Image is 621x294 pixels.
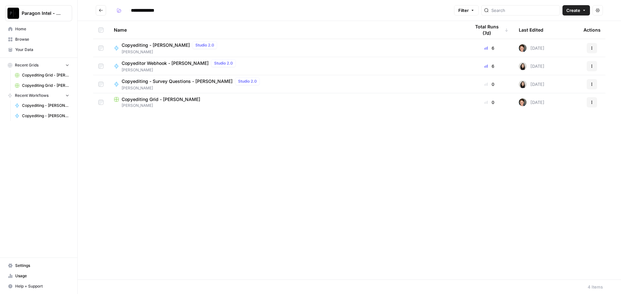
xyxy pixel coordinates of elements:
div: 6 [470,45,508,51]
span: Recent Grids [15,62,38,68]
div: Total Runs (7d) [470,21,508,39]
a: Copyediting - Survey Questions - [PERSON_NAME]Studio 2.0[PERSON_NAME] [114,77,460,91]
span: Copyediting Grid - [PERSON_NAME] [22,72,69,78]
span: Recent Workflows [15,93,49,98]
span: Paragon Intel - Copyediting [22,10,61,16]
span: [PERSON_NAME] [114,103,460,108]
span: Filter [458,7,469,14]
button: Filter [454,5,479,15]
span: Copyediting - [PERSON_NAME] [122,42,190,48]
a: Copyediting Grid - [PERSON_NAME] [12,70,72,80]
button: Help + Support [5,281,72,291]
span: [PERSON_NAME] [122,67,238,73]
span: Copyeditor Webhook - [PERSON_NAME] [122,60,209,66]
img: qw00ik6ez51o8uf7vgx83yxyzow9 [519,98,527,106]
span: [PERSON_NAME] [122,85,262,91]
span: Home [15,26,69,32]
span: Copyediting - Survey Questions - [PERSON_NAME] [122,78,233,85]
img: qw00ik6ez51o8uf7vgx83yxyzow9 [519,44,527,52]
button: Workspace: Paragon Intel - Copyediting [5,5,72,21]
span: Usage [15,273,69,279]
span: Copyediting - [PERSON_NAME] [22,103,69,108]
img: t5ef5oef8zpw1w4g2xghobes91mw [519,80,527,88]
a: Settings [5,260,72,271]
span: Copyediting Grid - [PERSON_NAME] [122,96,200,103]
a: Copyediting Grid - [PERSON_NAME] [12,80,72,91]
span: Settings [15,263,69,269]
span: Copyediting Grid - [PERSON_NAME] [22,83,69,88]
span: Copyediting - [PERSON_NAME] [22,113,69,119]
span: [PERSON_NAME] [122,49,220,55]
img: t5ef5oef8zpw1w4g2xghobes91mw [519,62,527,70]
div: 0 [470,99,508,106]
button: Recent Workflows [5,91,72,100]
span: Your Data [15,47,69,53]
div: Name [114,21,460,39]
a: Copyeditor Webhook - [PERSON_NAME]Studio 2.0[PERSON_NAME] [114,59,460,73]
img: Paragon Intel - Copyediting Logo [7,7,19,19]
span: Create [566,7,580,14]
div: [DATE] [519,44,544,52]
span: Studio 2.0 [195,42,214,48]
div: [DATE] [519,98,544,106]
button: Recent Grids [5,60,72,70]
div: 4 Items [588,284,603,290]
a: Usage [5,271,72,281]
a: Browse [5,34,72,45]
div: [DATE] [519,80,544,88]
span: Browse [15,36,69,42]
span: Help + Support [15,283,69,289]
button: Go back [96,5,106,15]
div: 0 [470,81,508,87]
a: Copyediting - [PERSON_NAME] [12,111,72,121]
input: Search [491,7,557,14]
a: Your Data [5,45,72,55]
span: Studio 2.0 [238,78,257,84]
div: Actions [583,21,601,39]
a: Home [5,24,72,34]
div: Last Edited [519,21,543,39]
a: Copyediting - [PERSON_NAME] [12,100,72,111]
div: [DATE] [519,62,544,70]
a: Copyediting Grid - [PERSON_NAME][PERSON_NAME] [114,96,460,108]
span: Studio 2.0 [214,60,233,66]
div: 6 [470,63,508,69]
button: Create [562,5,590,15]
a: Copyediting - [PERSON_NAME]Studio 2.0[PERSON_NAME] [114,41,460,55]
